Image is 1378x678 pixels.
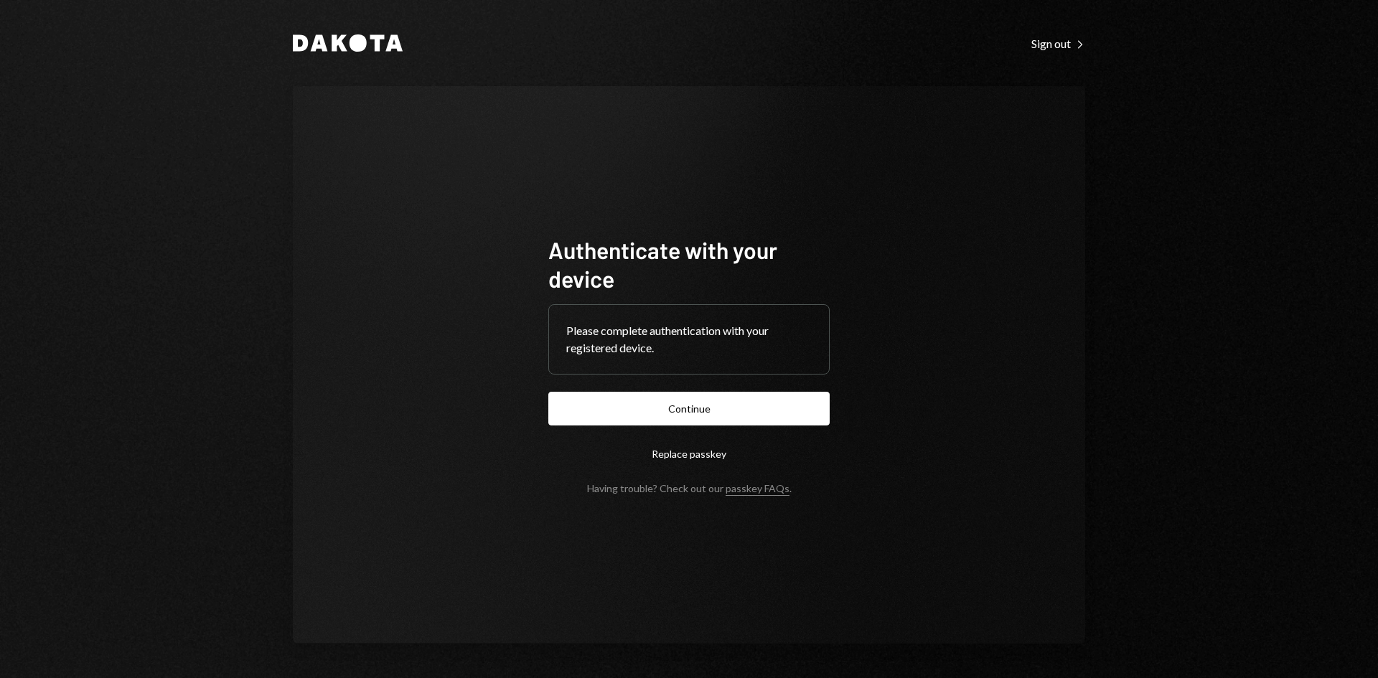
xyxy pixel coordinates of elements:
[726,482,789,496] a: passkey FAQs
[1031,37,1085,51] div: Sign out
[587,482,792,494] div: Having trouble? Check out our .
[566,322,812,357] div: Please complete authentication with your registered device.
[548,235,830,293] h1: Authenticate with your device
[548,392,830,425] button: Continue
[548,437,830,471] button: Replace passkey
[1031,35,1085,51] a: Sign out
